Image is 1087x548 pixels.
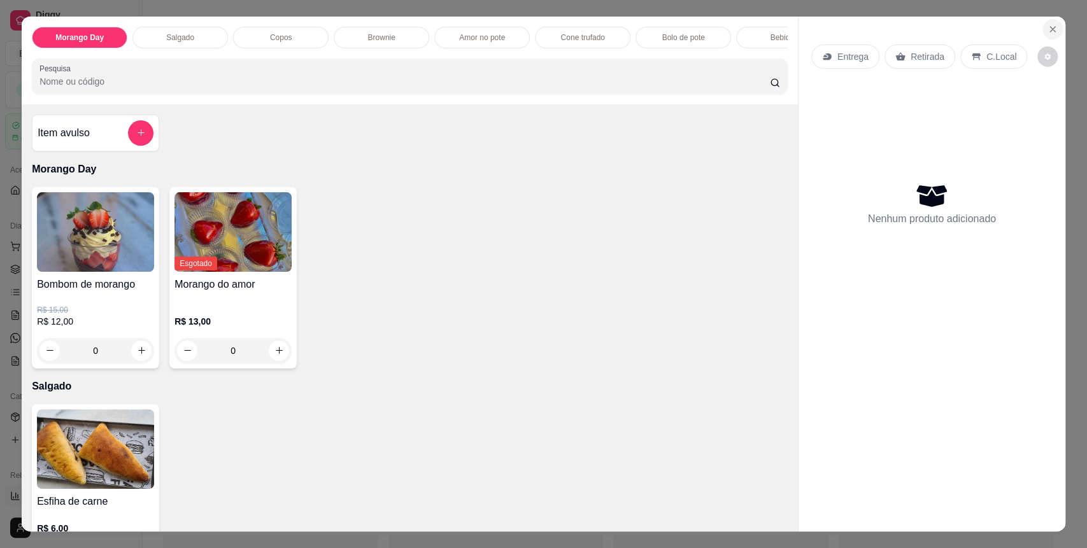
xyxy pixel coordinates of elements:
p: Copos [270,32,292,43]
p: Salgado [166,32,194,43]
h4: Morango do amor [174,277,292,292]
p: Salgado [32,379,788,394]
p: Bebidas [770,32,797,43]
h4: Item avulso [38,125,90,141]
button: decrease-product-quantity [1037,46,1058,67]
p: Morango Day [55,32,104,43]
p: Entrega [837,50,869,63]
p: Nenhum produto adicionado [868,211,996,227]
button: Close [1042,19,1063,39]
button: increase-product-quantity [269,341,289,361]
p: R$ 15,00 [37,305,154,315]
p: Brownie [367,32,395,43]
p: Cone trufado [560,32,604,43]
button: decrease-product-quantity [39,341,60,361]
button: increase-product-quantity [131,341,152,361]
img: product-image [37,409,154,489]
p: Amor no pote [459,32,505,43]
input: Pesquisa [39,75,770,88]
p: Retirada [911,50,944,63]
button: decrease-product-quantity [177,341,197,361]
span: Esgotado [174,256,217,270]
p: R$ 13,00 [174,315,292,328]
p: Bolo de pote [662,32,704,43]
p: R$ 12,00 [37,315,154,328]
h4: Bombom de morango [37,277,154,292]
img: product-image [37,192,154,272]
p: C.Local [986,50,1016,63]
button: add-separate-item [128,120,153,146]
p: Morango Day [32,162,788,177]
h4: Esfiha de carne [37,494,154,509]
img: product-image [174,192,292,272]
label: Pesquisa [39,63,75,74]
p: R$ 6,00 [37,522,154,535]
